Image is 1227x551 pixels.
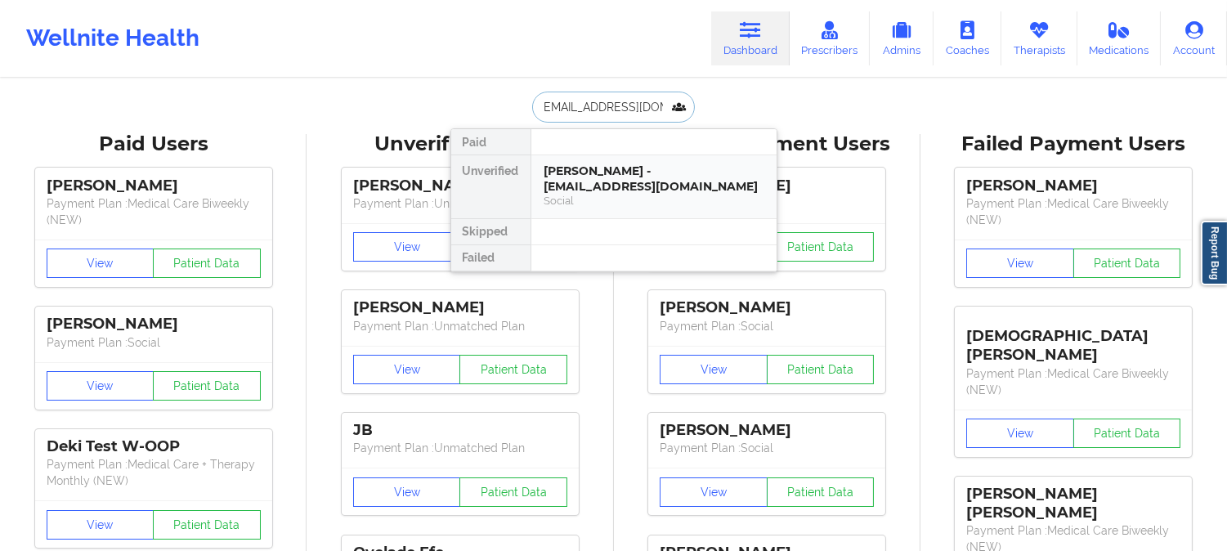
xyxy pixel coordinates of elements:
[459,477,567,507] button: Patient Data
[47,195,261,228] p: Payment Plan : Medical Care Biweekly (NEW)
[790,11,871,65] a: Prescribers
[711,11,790,65] a: Dashboard
[353,440,567,456] p: Payment Plan : Unmatched Plan
[451,219,531,245] div: Skipped
[47,456,261,489] p: Payment Plan : Medical Care + Therapy Monthly (NEW)
[353,318,567,334] p: Payment Plan : Unmatched Plan
[353,421,567,440] div: JB
[353,355,461,384] button: View
[353,298,567,317] div: [PERSON_NAME]
[767,232,875,262] button: Patient Data
[1077,11,1162,65] a: Medications
[966,195,1180,228] p: Payment Plan : Medical Care Biweekly (NEW)
[932,132,1216,157] div: Failed Payment Users
[660,421,874,440] div: [PERSON_NAME]
[1201,221,1227,285] a: Report Bug
[544,194,764,208] div: Social
[153,249,261,278] button: Patient Data
[1001,11,1077,65] a: Therapists
[353,195,567,212] p: Payment Plan : Unmatched Plan
[767,355,875,384] button: Patient Data
[353,477,461,507] button: View
[47,510,154,540] button: View
[451,245,531,271] div: Failed
[1161,11,1227,65] a: Account
[660,440,874,456] p: Payment Plan : Social
[47,249,154,278] button: View
[47,334,261,351] p: Payment Plan : Social
[459,355,567,384] button: Patient Data
[966,485,1180,522] div: [PERSON_NAME] [PERSON_NAME]
[544,164,764,194] div: [PERSON_NAME] - [EMAIL_ADDRESS][DOMAIN_NAME]
[767,477,875,507] button: Patient Data
[318,132,602,157] div: Unverified Users
[1073,419,1181,448] button: Patient Data
[47,437,261,456] div: Deki Test W-OOP
[660,318,874,334] p: Payment Plan : Social
[451,129,531,155] div: Paid
[47,315,261,334] div: [PERSON_NAME]
[11,132,295,157] div: Paid Users
[966,365,1180,398] p: Payment Plan : Medical Care Biweekly (NEW)
[966,419,1074,448] button: View
[353,232,461,262] button: View
[660,355,768,384] button: View
[1073,249,1181,278] button: Patient Data
[966,177,1180,195] div: [PERSON_NAME]
[660,298,874,317] div: [PERSON_NAME]
[153,371,261,401] button: Patient Data
[966,249,1074,278] button: View
[966,315,1180,365] div: [DEMOGRAPHIC_DATA][PERSON_NAME]
[353,177,567,195] div: [PERSON_NAME]
[451,155,531,219] div: Unverified
[153,510,261,540] button: Patient Data
[47,371,154,401] button: View
[870,11,934,65] a: Admins
[934,11,1001,65] a: Coaches
[47,177,261,195] div: [PERSON_NAME]
[660,477,768,507] button: View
